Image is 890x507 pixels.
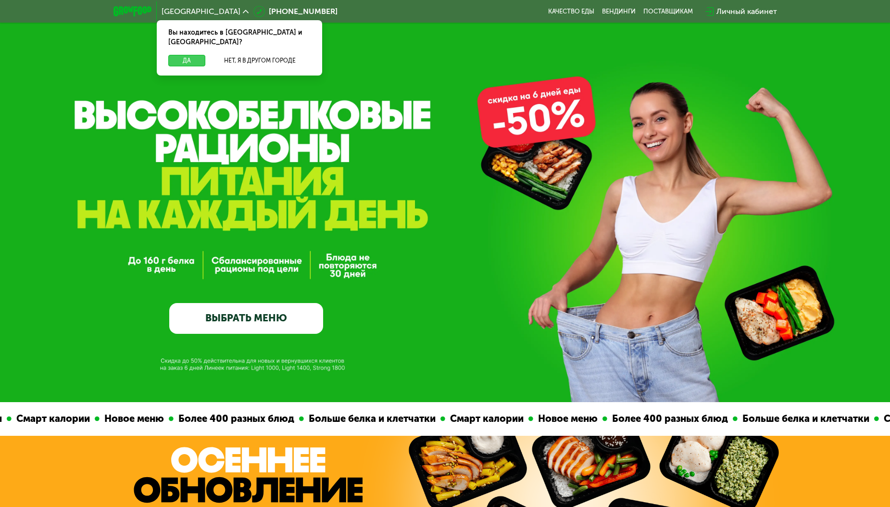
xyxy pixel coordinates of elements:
div: поставщикам [643,8,693,15]
a: Качество еды [548,8,594,15]
div: Личный кабинет [716,6,777,17]
button: Нет, я в другом городе [209,55,311,66]
a: [PHONE_NUMBER] [253,6,338,17]
div: Смарт калории [445,411,528,426]
div: Вы находитесь в [GEOGRAPHIC_DATA] и [GEOGRAPHIC_DATA]? [157,20,322,55]
div: Больше белка и клетчатки [737,411,874,426]
div: Новое меню [99,411,168,426]
span: [GEOGRAPHIC_DATA] [162,8,240,15]
a: Вендинги [602,8,636,15]
div: Смарт калории [11,411,94,426]
div: Больше белка и клетчатки [303,411,440,426]
button: Да [168,55,205,66]
div: Более 400 разных блюд [607,411,732,426]
div: Более 400 разных блюд [173,411,299,426]
div: Новое меню [533,411,602,426]
a: ВЫБРАТЬ МЕНЮ [169,303,323,334]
